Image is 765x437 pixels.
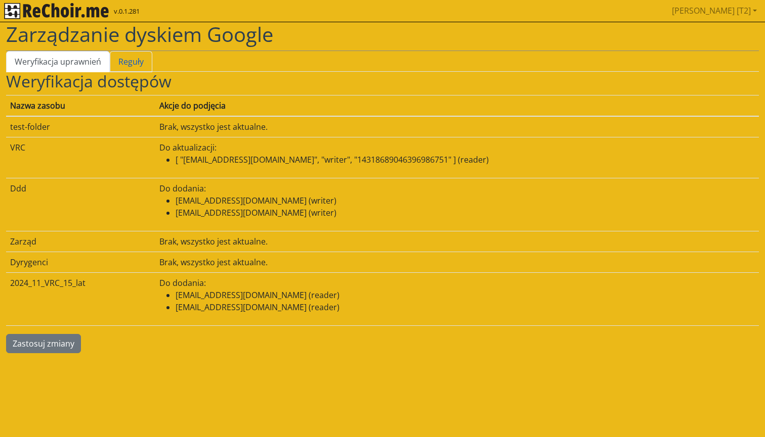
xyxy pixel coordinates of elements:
[6,137,155,178] td: VRC
[668,1,761,21] a: [PERSON_NAME] [T2]
[159,277,755,313] div: Do dodania:
[6,20,273,48] span: Zarządzanie dyskiem Google
[176,301,755,313] li: [EMAIL_ADDRESS][DOMAIN_NAME] (reader)
[4,3,109,19] img: rekłajer mi
[6,178,155,231] td: Ddd
[159,121,755,133] div: Brak, wszystko jest aktualne.
[6,273,155,326] td: 2024_11_VRC_15_lat
[6,116,155,137] td: test-folder
[159,256,755,268] div: Brak, wszystko jest aktualne.
[176,207,755,219] li: [EMAIL_ADDRESS][DOMAIN_NAME] (writer)
[6,72,759,91] h2: Weryfikacja dostępów
[110,51,152,72] a: Reguły
[6,231,155,252] td: Zarząd
[159,100,755,112] div: Akcje do podjęcia
[159,235,755,248] div: Brak, wszystko jest aktualne.
[114,7,140,17] span: v.0.1.281
[6,252,155,273] td: Dyrygenci
[159,141,755,166] div: Do aktualizacji:
[176,154,755,166] li: [ "[EMAIL_ADDRESS][DOMAIN_NAME]", "writer", "14318689046396986751" ] (reader)
[6,51,110,72] a: Weryfikacja uprawnień
[159,182,755,219] div: Do dodania:
[6,334,81,353] button: Zastosuj zmiany
[176,195,755,207] li: [EMAIL_ADDRESS][DOMAIN_NAME] (writer)
[176,289,755,301] li: [EMAIL_ADDRESS][DOMAIN_NAME] (reader)
[10,100,151,112] div: Nazwa zasobu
